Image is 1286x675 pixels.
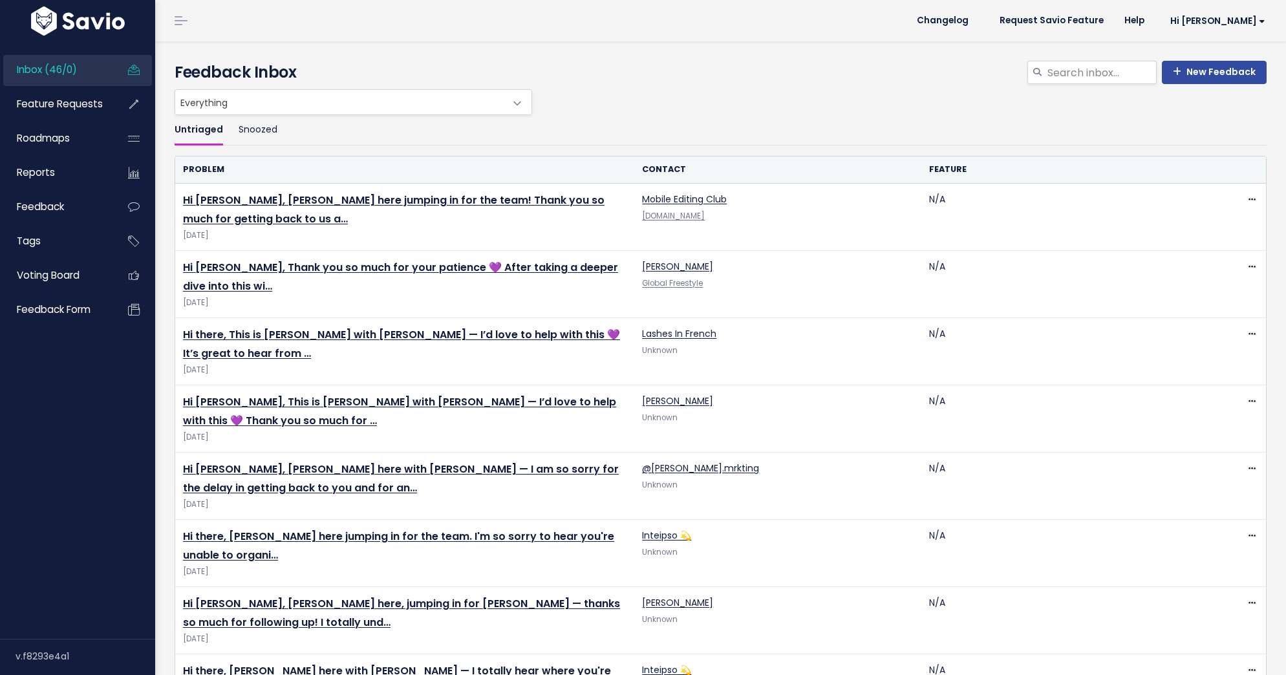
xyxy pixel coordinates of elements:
[1170,16,1265,26] span: Hi [PERSON_NAME]
[642,345,678,356] span: Unknown
[642,394,713,407] a: [PERSON_NAME]
[175,156,634,183] th: Problem
[175,89,532,115] span: Everything
[239,115,277,145] a: Snoozed
[921,385,1208,453] td: N/A
[183,596,620,630] a: Hi [PERSON_NAME], [PERSON_NAME] here, jumping in for [PERSON_NAME] — thanks so much for following...
[634,156,921,183] th: Contact
[183,296,627,310] span: [DATE]
[16,639,155,673] div: v.f8293e4a1
[642,614,678,625] span: Unknown
[183,394,616,428] a: Hi [PERSON_NAME], This is [PERSON_NAME] with [PERSON_NAME] — I’d love to help with this 💜 Thank y...
[183,229,627,242] span: [DATE]
[3,261,107,290] a: Voting Board
[3,123,107,153] a: Roadmaps
[3,158,107,187] a: Reports
[175,90,506,114] span: Everything
[1162,61,1267,84] a: New Feedback
[17,166,55,179] span: Reports
[183,565,627,579] span: [DATE]
[183,431,627,444] span: [DATE]
[17,234,41,248] span: Tags
[17,131,70,145] span: Roadmaps
[17,97,103,111] span: Feature Requests
[183,260,618,294] a: Hi [PERSON_NAME], Thank you so much for your patience 💜 After taking a deeper dive into this wi…
[642,529,691,542] a: Inteipso 💫
[921,520,1208,587] td: N/A
[642,462,759,475] a: @[PERSON_NAME].mrkting
[642,596,713,609] a: [PERSON_NAME]
[183,327,620,361] a: Hi there, This is [PERSON_NAME] with [PERSON_NAME] — I’d love to help with this 💜 It’s great to h...
[17,200,64,213] span: Feedback
[175,115,223,145] a: Untriaged
[175,61,1267,84] h4: Feedback Inbox
[17,268,80,282] span: Voting Board
[1155,11,1276,31] a: Hi [PERSON_NAME]
[3,226,107,256] a: Tags
[1114,11,1155,30] a: Help
[989,11,1114,30] a: Request Savio Feature
[921,184,1208,251] td: N/A
[921,156,1208,183] th: Feature
[642,327,716,340] a: Lashes In French
[183,632,627,646] span: [DATE]
[183,462,619,495] a: Hi [PERSON_NAME], [PERSON_NAME] here with [PERSON_NAME] — I am so sorry for the delay in getting ...
[921,453,1208,520] td: N/A
[1046,61,1157,84] input: Search inbox...
[642,412,678,423] span: Unknown
[642,211,705,221] a: [DOMAIN_NAME]
[917,16,969,25] span: Changelog
[921,251,1208,318] td: N/A
[175,115,1267,145] ul: Filter feature requests
[3,89,107,119] a: Feature Requests
[3,295,107,325] a: Feedback form
[183,529,614,562] a: Hi there, [PERSON_NAME] here jumping in for the team. I'm so sorry to hear you're unable to organi…
[642,260,713,273] a: [PERSON_NAME]
[28,6,128,36] img: logo-white.9d6f32f41409.svg
[3,55,107,85] a: Inbox (46/0)
[183,498,627,511] span: [DATE]
[921,587,1208,654] td: N/A
[17,63,77,76] span: Inbox (46/0)
[642,480,678,490] span: Unknown
[642,193,727,206] a: Mobile Editing Club
[17,303,91,316] span: Feedback form
[183,363,627,377] span: [DATE]
[642,278,703,288] a: Global Freestyle
[921,318,1208,385] td: N/A
[183,193,605,226] a: Hi [PERSON_NAME], [PERSON_NAME] here jumping in for the team! Thank you so much for getting back ...
[642,547,678,557] span: Unknown
[3,192,107,222] a: Feedback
